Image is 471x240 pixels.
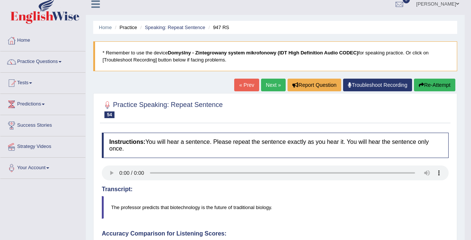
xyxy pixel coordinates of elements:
[207,24,229,31] li: 947 RS
[0,73,85,91] a: Tests
[102,133,449,158] h4: You will hear a sentence. Please repeat the sentence exactly as you hear it. You will hear the se...
[104,111,114,118] span: 54
[102,100,223,118] h2: Practice Speaking: Repeat Sentence
[414,79,455,91] button: Re-Attempt
[0,30,85,49] a: Home
[168,50,358,56] b: Domyślny - Zintegrowany system mikrofonowy (IDT High Definition Audio CODEC)
[102,230,449,237] h4: Accuracy Comparison for Listening Scores:
[102,186,449,193] h4: Transcript:
[234,79,259,91] a: « Prev
[145,25,205,30] a: Speaking: Repeat Sentence
[113,24,137,31] li: Practice
[109,139,145,145] b: Instructions:
[102,196,449,219] blockquote: The professor predicts that biotechnology is the future of traditional biology.
[261,79,286,91] a: Next »
[99,25,112,30] a: Home
[0,158,85,176] a: Your Account
[0,136,85,155] a: Strategy Videos
[0,115,85,134] a: Success Stories
[288,79,341,91] button: Report Question
[343,79,412,91] a: Troubleshoot Recording
[0,94,85,113] a: Predictions
[93,41,457,71] blockquote: * Remember to use the device for speaking practice. Or click on [Troubleshoot Recording] button b...
[0,51,85,70] a: Practice Questions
